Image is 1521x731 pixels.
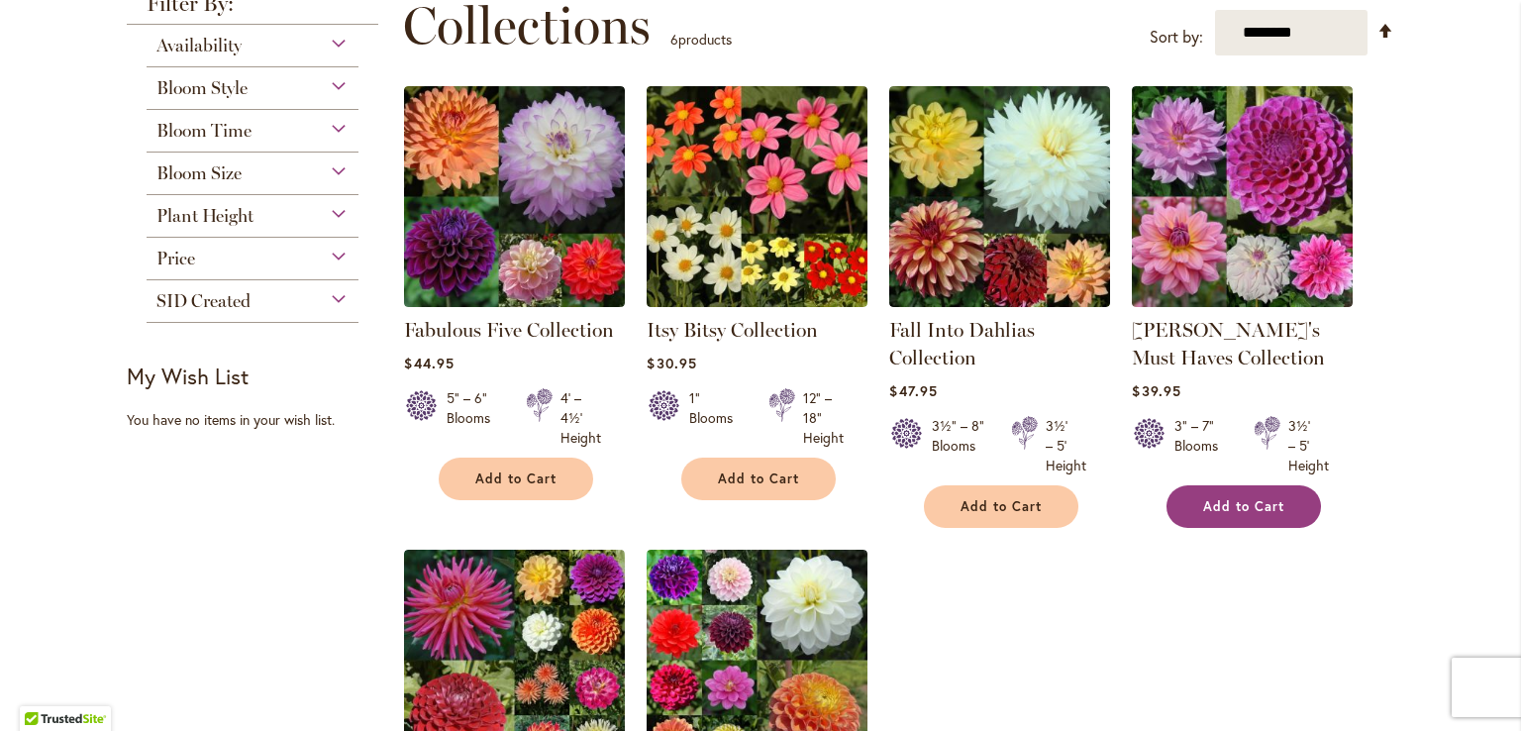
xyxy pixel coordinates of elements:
[1288,416,1329,475] div: 3½' – 5' Height
[1132,292,1353,311] a: Heather's Must Haves Collection
[647,292,867,311] a: Itsy Bitsy Collection
[156,120,252,142] span: Bloom Time
[647,318,818,342] a: Itsy Bitsy Collection
[889,381,937,400] span: $47.95
[1046,416,1086,475] div: 3½' – 5' Height
[670,30,678,49] span: 6
[932,416,987,475] div: 3½" – 8" Blooms
[889,318,1035,369] a: Fall Into Dahlias Collection
[1166,485,1321,528] button: Add to Cart
[156,290,251,312] span: SID Created
[1150,19,1203,55] label: Sort by:
[924,485,1078,528] button: Add to Cart
[889,292,1110,311] a: Fall Into Dahlias Collection
[681,458,836,500] button: Add to Cart
[961,498,1042,515] span: Add to Cart
[404,86,625,307] img: Fabulous Five Collection
[15,661,70,716] iframe: Launch Accessibility Center
[156,77,248,99] span: Bloom Style
[647,86,867,307] img: Itsy Bitsy Collection
[156,162,242,184] span: Bloom Size
[1203,498,1284,515] span: Add to Cart
[404,318,614,342] a: Fabulous Five Collection
[560,388,601,448] div: 4' – 4½' Height
[404,292,625,311] a: Fabulous Five Collection
[439,458,593,500] button: Add to Cart
[1132,381,1180,400] span: $39.95
[127,410,391,430] div: You have no items in your wish list.
[127,362,249,390] strong: My Wish List
[803,388,844,448] div: 12" – 18" Height
[404,354,454,372] span: $44.95
[689,388,745,448] div: 1" Blooms
[156,35,242,56] span: Availability
[718,470,799,487] span: Add to Cart
[447,388,502,448] div: 5" – 6" Blooms
[1132,86,1353,307] img: Heather's Must Haves Collection
[889,86,1110,307] img: Fall Into Dahlias Collection
[647,354,696,372] span: $30.95
[1132,318,1325,369] a: [PERSON_NAME]'s Must Haves Collection
[475,470,557,487] span: Add to Cart
[156,248,195,269] span: Price
[1174,416,1230,475] div: 3" – 7" Blooms
[156,205,253,227] span: Plant Height
[670,24,732,55] p: products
